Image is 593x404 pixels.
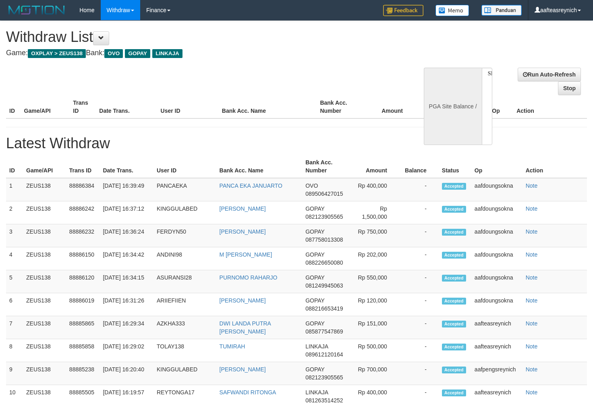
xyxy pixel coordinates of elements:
[442,252,466,259] span: Accepted
[399,178,439,201] td: -
[66,339,100,362] td: 88885858
[471,201,523,224] td: aafdoungsokna
[352,293,399,316] td: Rp 120,000
[305,389,328,396] span: LINKAJA
[424,68,482,145] div: PGA Site Balance /
[153,339,216,362] td: TOLAY138
[220,320,271,335] a: DWI LANDA PUTRA [PERSON_NAME]
[153,316,216,339] td: AZKHA333
[6,362,23,385] td: 9
[23,178,66,201] td: ZEUS138
[6,49,387,57] h4: Game: Bank:
[471,270,523,293] td: aafdoungsokna
[442,275,466,282] span: Accepted
[399,293,439,316] td: -
[526,320,538,327] a: Note
[220,389,276,396] a: SAFWANDI RITONGA
[23,270,66,293] td: ZEUS138
[28,49,86,58] span: OXPLAY > ZEUS138
[526,366,538,373] a: Note
[153,224,216,247] td: FERDYN50
[23,247,66,270] td: ZEUS138
[305,397,343,404] span: 081263514252
[96,95,157,118] th: Date Trans.
[442,321,466,327] span: Accepted
[153,155,216,178] th: User ID
[220,228,266,235] a: [PERSON_NAME]
[305,182,318,189] span: OVO
[66,201,100,224] td: 88886242
[305,259,343,266] span: 088226650080
[399,201,439,224] td: -
[100,178,153,201] td: [DATE] 16:39:49
[153,293,216,316] td: ARIIEFIIEN
[383,5,423,16] img: Feedback.jpg
[23,224,66,247] td: ZEUS138
[66,155,100,178] th: Trans ID
[305,228,324,235] span: GOPAY
[471,155,523,178] th: Op
[104,49,123,58] span: OVO
[6,270,23,293] td: 5
[23,316,66,339] td: ZEUS138
[220,251,272,258] a: M [PERSON_NAME]
[305,305,343,312] span: 088216653419
[471,362,523,385] td: aafpengsreynich
[305,297,324,304] span: GOPAY
[366,95,415,118] th: Amount
[558,81,581,95] a: Stop
[100,316,153,339] td: [DATE] 16:29:34
[6,155,23,178] th: ID
[6,339,23,362] td: 8
[66,270,100,293] td: 88886120
[305,320,324,327] span: GOPAY
[305,213,343,220] span: 082123905565
[442,183,466,190] span: Accepted
[399,316,439,339] td: -
[6,247,23,270] td: 4
[471,339,523,362] td: aafteasreynich
[352,362,399,385] td: Rp 700,000
[220,297,266,304] a: [PERSON_NAME]
[6,29,387,45] h1: Withdraw List
[305,366,324,373] span: GOPAY
[399,155,439,178] th: Balance
[399,270,439,293] td: -
[219,95,317,118] th: Bank Acc. Name
[352,247,399,270] td: Rp 202,000
[518,68,581,81] a: Run Auto-Refresh
[439,155,471,178] th: Status
[526,228,538,235] a: Note
[66,224,100,247] td: 88886232
[153,270,216,293] td: ASURANSI28
[442,206,466,213] span: Accepted
[220,366,266,373] a: [PERSON_NAME]
[471,293,523,316] td: aafdoungsokna
[526,297,538,304] a: Note
[302,155,352,178] th: Bank Acc. Number
[513,95,587,118] th: Action
[6,178,23,201] td: 1
[526,251,538,258] a: Note
[216,155,303,178] th: Bank Acc. Name
[442,344,466,350] span: Accepted
[352,224,399,247] td: Rp 750,000
[526,182,538,189] a: Note
[100,201,153,224] td: [DATE] 16:37:12
[6,135,587,151] h1: Latest Withdraw
[305,251,324,258] span: GOPAY
[305,191,343,197] span: 089506427015
[399,224,439,247] td: -
[442,298,466,305] span: Accepted
[153,362,216,385] td: KINGGULABED
[471,247,523,270] td: aafdoungsokna
[526,274,538,281] a: Note
[442,367,466,373] span: Accepted
[23,201,66,224] td: ZEUS138
[100,270,153,293] td: [DATE] 16:34:15
[352,201,399,224] td: Rp 1,500,000
[399,362,439,385] td: -
[489,95,513,118] th: Op
[100,155,153,178] th: Date Trans.
[526,389,538,396] a: Note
